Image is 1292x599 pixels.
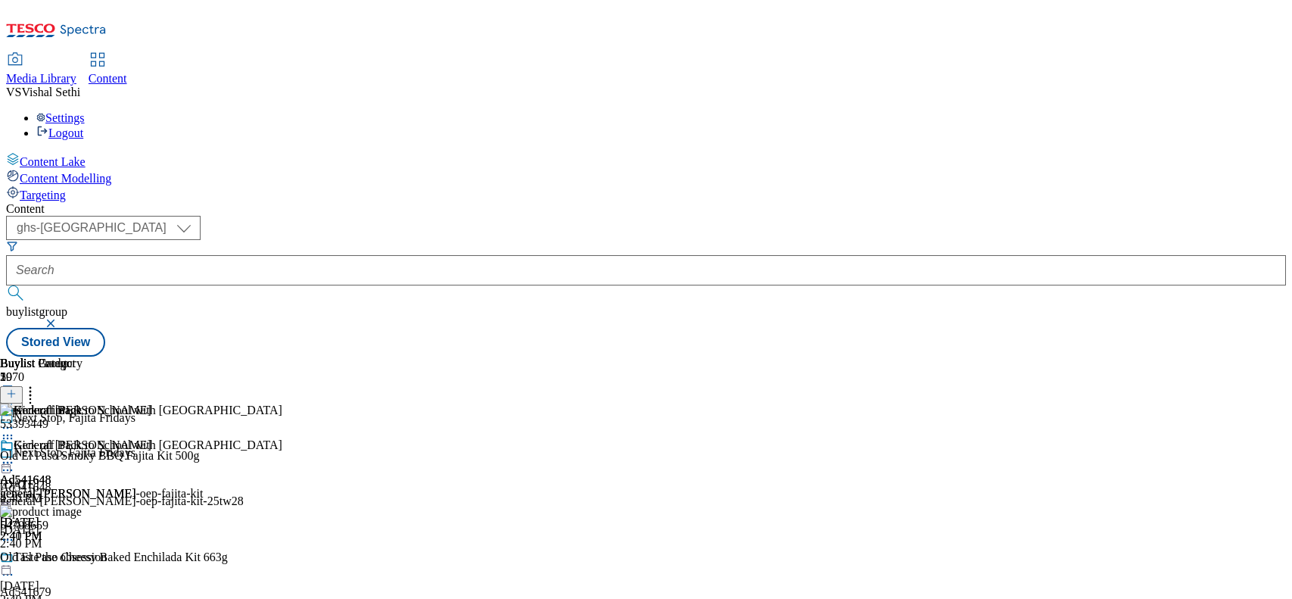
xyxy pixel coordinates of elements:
[21,86,80,98] span: Vishal Sethi
[6,169,1286,186] a: Content Modelling
[6,240,18,252] svg: Search Filters
[6,305,67,318] span: buylistgroup
[6,328,105,357] button: Stored View
[6,72,76,85] span: Media Library
[20,172,111,185] span: Content Modelling
[89,72,127,85] span: Content
[6,202,1286,216] div: Content
[6,54,76,86] a: Media Library
[20,189,66,201] span: Targeting
[6,86,21,98] span: VS
[20,155,86,168] span: Content Lake
[36,126,83,139] a: Logout
[6,255,1286,285] input: Search
[89,54,127,86] a: Content
[6,152,1286,169] a: Content Lake
[6,186,1286,202] a: Targeting
[36,111,85,124] a: Settings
